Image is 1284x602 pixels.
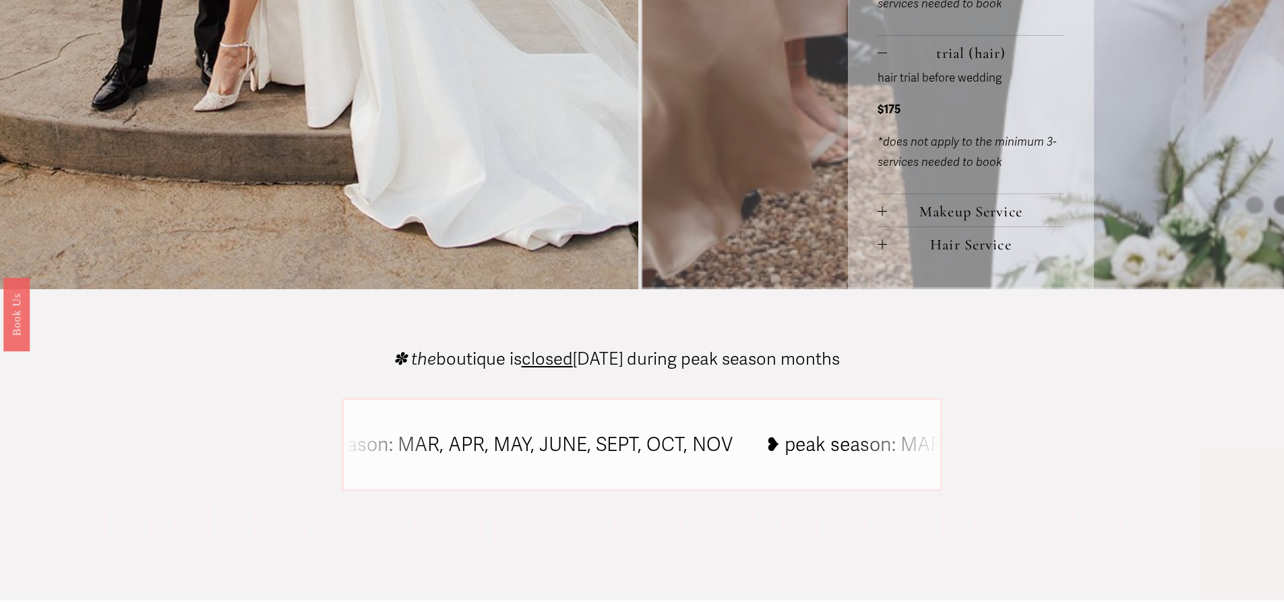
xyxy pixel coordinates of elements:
[98,495,1185,549] span: Bridal Hair + Makeup | Boutique Pricing vs Large Parties
[878,102,901,117] strong: $175
[878,135,1056,170] em: *does not apply to the minimum 3-services needed to book
[878,68,1064,193] div: trial (hair)
[393,351,840,367] p: boutique is [DATE] during peak season months
[878,36,1064,68] button: trial (hair)
[887,235,1064,253] span: Hair Service
[3,277,30,351] a: Book Us
[878,68,1064,89] p: hair trial before wedding
[522,349,573,369] span: closed
[262,433,733,457] tspan: ❥ peak season: MAR, APR, MAY, JUNE, SEPT, OCT, NOV
[765,433,1237,457] tspan: ❥ peak season: MAR, APR, MAY, JUNE, SEPT, OCT, NOV
[393,349,436,369] em: ✽ the
[887,202,1064,220] span: Makeup Service
[878,194,1064,227] button: Makeup Service
[887,44,1064,62] span: trial (hair)
[878,227,1064,260] button: Hair Service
